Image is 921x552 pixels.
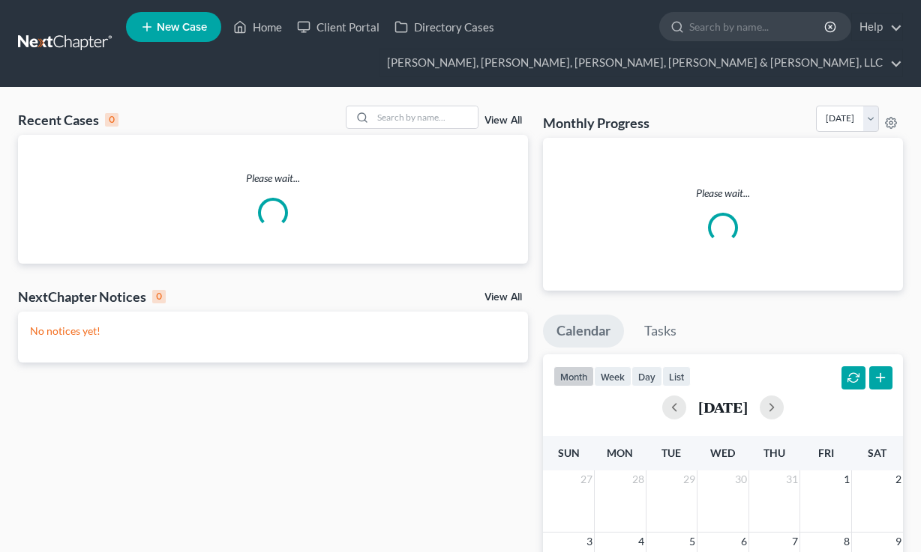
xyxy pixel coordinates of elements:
[157,22,207,33] span: New Case
[18,171,528,186] p: Please wait...
[226,13,289,40] a: Home
[558,446,580,459] span: Sun
[484,115,522,126] a: View All
[379,49,902,76] a: [PERSON_NAME], [PERSON_NAME], [PERSON_NAME], [PERSON_NAME] & [PERSON_NAME], LLC
[842,470,851,488] span: 1
[710,446,735,459] span: Wed
[662,366,691,386] button: list
[18,111,118,129] div: Recent Cases
[373,106,478,128] input: Search by name...
[579,470,594,488] span: 27
[763,446,785,459] span: Thu
[594,366,631,386] button: week
[698,399,748,415] h2: [DATE]
[852,13,902,40] a: Help
[484,292,522,303] a: View All
[631,315,690,348] a: Tasks
[543,315,624,348] a: Calendar
[553,366,594,386] button: month
[739,533,748,551] span: 6
[818,446,834,459] span: Fri
[894,533,903,551] span: 9
[868,446,886,459] span: Sat
[842,533,851,551] span: 8
[894,470,903,488] span: 2
[30,324,516,339] p: No notices yet!
[543,114,649,132] h3: Monthly Progress
[784,470,799,488] span: 31
[688,533,697,551] span: 5
[18,288,166,306] div: NextChapter Notices
[689,13,826,40] input: Search by name...
[585,533,594,551] span: 3
[661,446,681,459] span: Tue
[733,470,748,488] span: 30
[387,13,502,40] a: Directory Cases
[631,366,662,386] button: day
[105,113,118,127] div: 0
[289,13,387,40] a: Client Portal
[637,533,646,551] span: 4
[152,290,166,303] div: 0
[555,186,891,201] p: Please wait...
[682,470,697,488] span: 29
[607,446,633,459] span: Mon
[790,533,799,551] span: 7
[631,470,646,488] span: 28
